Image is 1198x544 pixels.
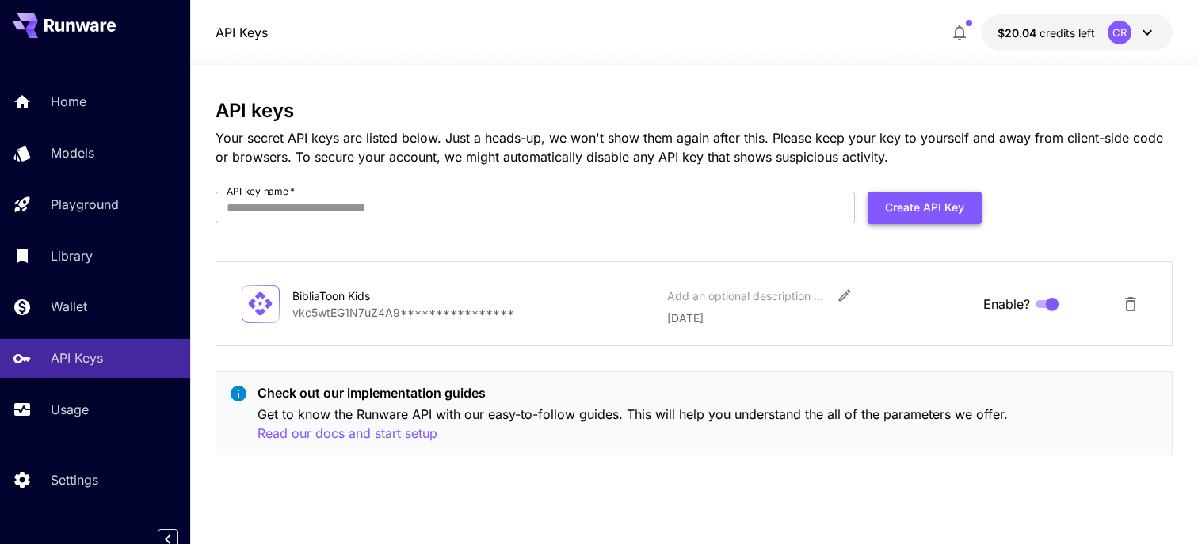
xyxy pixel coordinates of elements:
[998,25,1095,41] div: $20.0357
[216,128,1173,166] p: Your secret API keys are listed below. Just a heads-up, we won't show them again after this. Plea...
[830,281,859,310] button: Edit
[25,25,38,38] img: logo_orange.svg
[216,23,268,42] nav: breadcrumb
[1040,26,1095,40] span: credits left
[185,93,254,104] div: Palavras-chave
[51,143,94,162] p: Models
[868,192,982,224] button: Create API Key
[667,287,826,304] div: Add an optional description or comment
[983,295,1030,314] span: Enable?
[51,246,93,265] p: Library
[258,424,437,443] button: Read our docs and start setup
[167,92,180,105] img: tab_keywords_by_traffic_grey.svg
[1108,21,1131,44] div: CR
[227,185,295,198] label: API key name
[25,41,38,54] img: website_grey.svg
[83,93,121,104] div: Domínio
[982,14,1173,51] button: $20.0357CR
[51,348,103,367] p: API Keys
[44,25,78,38] div: v 4.0.25
[41,41,165,54] div: [PERSON_NAME]: [URL]
[51,92,86,111] p: Home
[1115,288,1146,320] button: Delete API Key
[51,195,119,214] p: Playground
[258,405,1159,443] p: Get to know the Runware API with our easy-to-follow guides. This will help you understand the all...
[51,297,87,316] p: Wallet
[667,310,971,326] p: [DATE]
[66,92,78,105] img: tab_domain_overview_orange.svg
[258,383,1159,402] p: Check out our implementation guides
[292,287,451,304] div: BibliaToon Kids
[51,470,98,489] p: Settings
[216,23,268,42] a: API Keys
[51,400,89,419] p: Usage
[216,100,1173,122] h3: API keys
[998,26,1040,40] span: $20.04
